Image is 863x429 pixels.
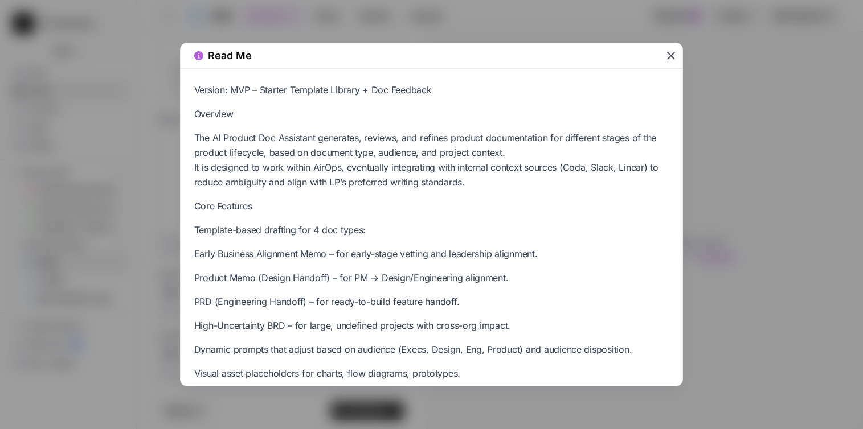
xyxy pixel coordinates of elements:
p: The AI Product Doc Assistant generates, reviews, and refines product documentation for different ... [194,130,669,189]
p: Core Features [194,199,669,213]
p: Visual asset placeholders for charts, flow diagrams, prototypes. [194,366,669,381]
p: Product Memo (Design Handoff) – for PM → Design/Engineering alignment. [194,270,669,285]
p: PRD (Engineering Handoff) – for ready-to-build feature handoff. [194,294,669,309]
p: Early Business Alignment Memo – for early-stage vetting and leadership alignment. [194,246,669,261]
p: Version: MVP – Starter Template Library + Doc Feedback [194,82,669,97]
p: Dynamic prompts that adjust based on audience (Execs, Design, Eng, Product) and audience disposit... [194,342,669,357]
p: Overview [194,106,669,121]
p: High-Uncertainty BRD – for large, undefined projects with cross-org impact. [194,318,669,333]
p: Template-based drafting for 4 doc types: [194,222,669,237]
div: Read Me [194,48,665,64]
